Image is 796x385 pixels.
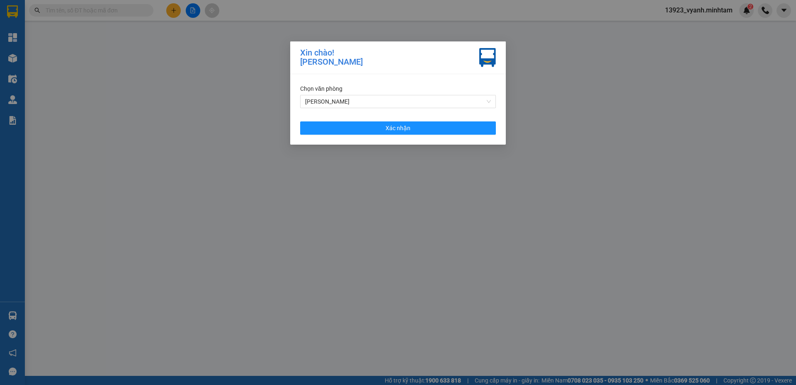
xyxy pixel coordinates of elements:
span: Hồ Chí Minh [305,95,491,108]
div: Xin chào! [PERSON_NAME] [300,48,363,67]
span: Xác nhận [386,123,410,133]
div: Chọn văn phòng [300,84,496,93]
img: vxr-icon [479,48,496,67]
button: Xác nhận [300,121,496,135]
